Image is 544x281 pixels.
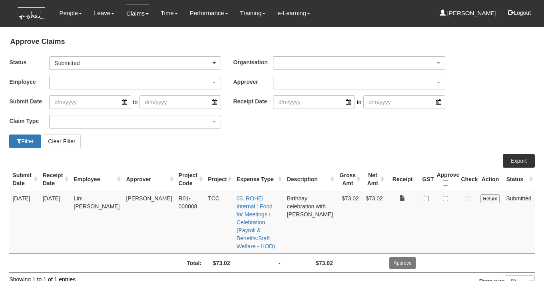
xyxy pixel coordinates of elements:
[477,168,503,191] th: Action
[40,191,71,253] td: [DATE]
[233,168,284,191] th: Expense Type : activate to sort column ascending
[126,4,149,23] a: Claims
[233,253,284,272] td: -
[40,168,71,191] th: Receipt Date : activate to sort column ascending
[273,95,355,109] input: d/m/yyyy
[433,168,458,191] th: Approve
[205,191,233,253] td: TCC
[502,3,536,22] button: Logout
[355,95,364,109] span: to
[233,76,273,87] label: Approver
[190,4,228,22] a: Performance
[458,168,477,191] th: Check
[9,34,534,50] h4: Approve Claims
[336,168,362,191] th: Gross Amt : activate to sort column ascending
[139,95,221,109] input: d/m/yyyy
[205,253,233,272] td: $73.02
[9,76,49,87] label: Employee
[161,4,178,22] a: Time
[123,168,175,191] th: Approver : activate to sort column ascending
[94,4,114,22] a: Leave
[362,168,386,191] th: Net Amt : activate to sort column ascending
[233,95,273,107] label: Receipt Date
[70,253,205,272] td: Total:
[277,4,310,22] a: e-Learning
[419,168,433,191] th: GST
[284,253,336,272] td: $73.02
[386,168,419,191] th: Receipt
[70,168,123,191] th: Employee : activate to sort column ascending
[363,95,445,109] input: d/m/yyyy
[480,194,500,203] input: Return
[9,115,49,127] label: Claim Type
[54,59,211,67] div: Submitted
[9,135,41,148] button: Filter
[389,257,416,269] input: Approve
[440,4,497,22] a: [PERSON_NAME]
[362,191,386,253] td: $73.02
[284,191,336,253] td: Birthday celebration with [PERSON_NAME]
[70,191,123,253] td: Lim [PERSON_NAME]
[284,168,336,191] th: Description : activate to sort column ascending
[123,191,175,253] td: [PERSON_NAME]
[49,95,131,109] input: d/m/yyyy
[43,135,80,148] button: Clear Filter
[336,191,362,253] td: $73.02
[49,56,221,70] button: Submitted
[175,191,205,253] td: R01-000008
[9,56,49,68] label: Status
[233,56,273,68] label: Organisation
[205,168,233,191] th: Project : activate to sort column ascending
[175,168,205,191] th: Project Code : activate to sort column ascending
[131,95,140,109] span: to
[503,154,535,168] a: Export
[9,95,49,107] label: Submit Date
[60,4,82,22] a: People
[237,195,275,249] a: 03. ROHEI Internal : Food for Meetings / Celebration (Payroll & Benefits:Staff Welfare - HOD)
[503,191,534,253] td: Submitted
[9,168,39,191] th: Submit Date : activate to sort column ascending
[9,191,39,253] td: [DATE]
[240,4,266,22] a: Training
[503,168,534,191] th: Status : activate to sort column ascending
